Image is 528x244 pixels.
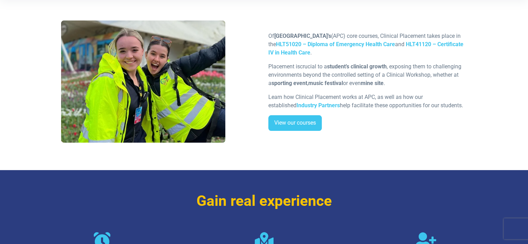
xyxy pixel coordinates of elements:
[268,62,467,87] p: crucial to a , exposing them to challenging environments beyond the controlled setting of a Clini...
[61,192,467,210] h3: Gain real experience
[308,80,343,86] strong: music festival
[268,63,300,70] span: Placement is
[296,102,340,109] a: Industry Partners
[274,33,331,39] strong: [GEOGRAPHIC_DATA]’s
[327,63,387,70] strong: student’s clinical growth
[271,80,307,86] strong: sporting event
[268,41,463,56] a: HLT41120 – Certificate IV in Health Care
[276,41,395,48] a: HLT51020 – Diploma of Emergency Health Care
[310,49,312,56] span: .
[268,115,322,131] a: View our courses
[395,41,404,48] span: and
[268,33,461,48] span: Of (APC) core courses, Clinical Placement takes place in the
[361,80,384,86] strong: mine site
[268,93,467,110] p: Learn how Clinical Placement works at APC, as well as how our established help facilitate these o...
